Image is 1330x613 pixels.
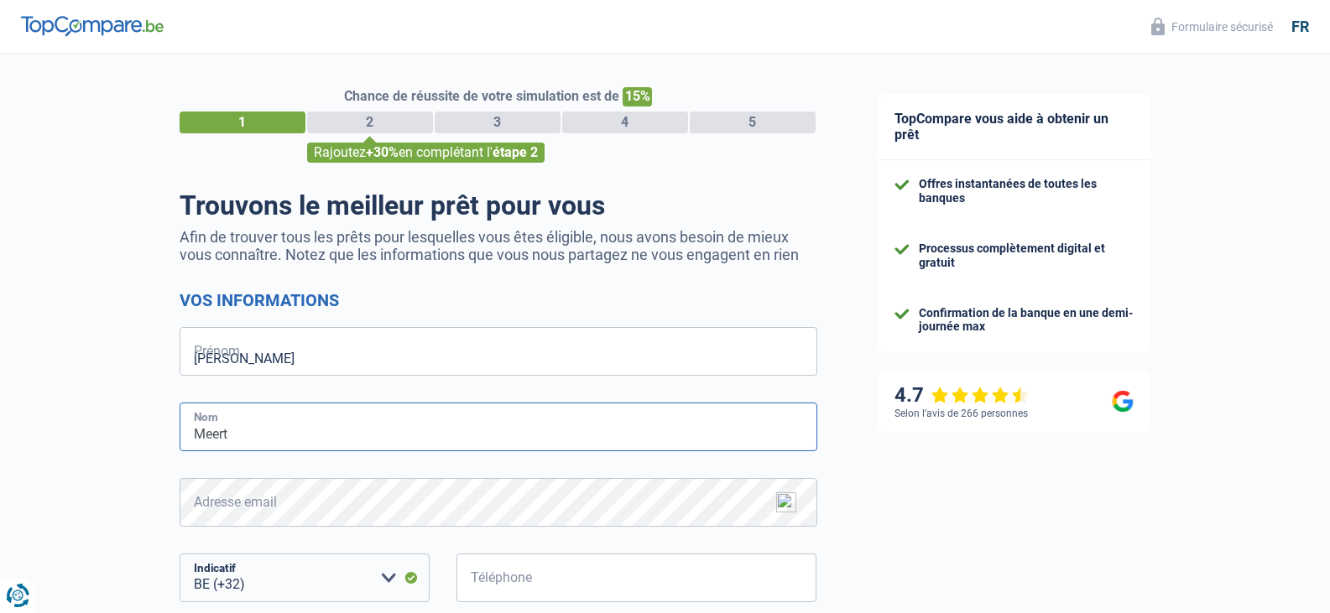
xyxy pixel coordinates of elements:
[919,177,1134,205] div: Offres instantanées de toutes les banques
[1141,13,1283,40] button: Formulaire sécurisé
[21,16,164,36] img: TopCompare Logo
[180,228,817,263] p: Afin de trouver tous les prêts pour lesquelles vous êtes éligible, nous avons besoin de mieux vou...
[344,88,619,104] span: Chance de réussite de votre simulation est de
[307,112,433,133] div: 2
[493,144,538,160] span: étape 2
[894,383,1030,408] div: 4.7
[562,112,688,133] div: 4
[435,112,561,133] div: 3
[180,112,305,133] div: 1
[919,242,1134,270] div: Processus complètement digital et gratuit
[690,112,816,133] div: 5
[366,144,399,160] span: +30%
[919,306,1134,335] div: Confirmation de la banque en une demi-journée max
[180,190,817,221] h1: Trouvons le meilleur prêt pour vous
[456,553,817,602] input: 401020304
[894,408,1028,419] div: Selon l’avis de 266 personnes
[776,492,796,512] img: npw-badge-icon-locked.svg
[307,143,545,163] div: Rajoutez en complétant l'
[1291,18,1309,36] div: fr
[623,87,652,106] span: 15%
[878,94,1150,160] div: TopCompare vous aide à obtenir un prêt
[180,290,817,310] h2: Vos informations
